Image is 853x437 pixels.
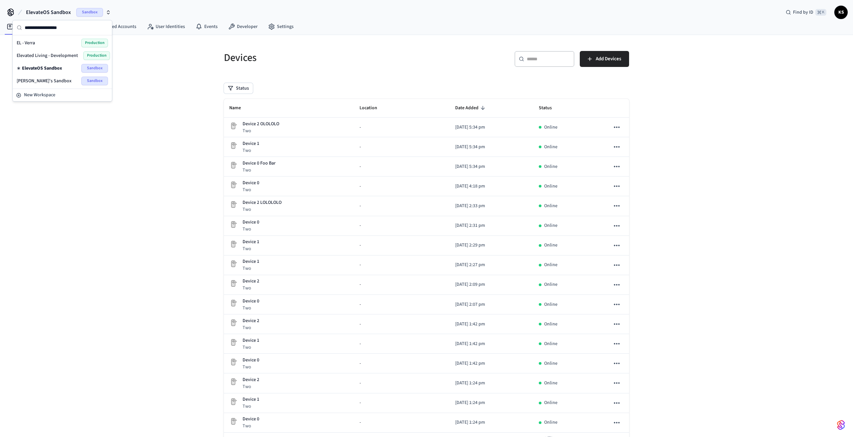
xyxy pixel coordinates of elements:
[243,305,259,311] p: Two
[243,167,276,174] p: Two
[360,103,386,113] span: Location
[24,92,55,99] span: New Workspace
[243,219,259,226] p: Device 0
[455,281,528,288] p: [DATE] 2:09 pm
[243,147,259,154] p: Two
[81,77,108,85] span: Sandbox
[360,261,361,268] span: -
[243,245,259,252] p: Two
[17,52,78,59] span: Elevated Living - Development
[455,222,528,229] p: [DATE] 2:31 pm
[544,419,557,426] p: Online
[455,183,528,190] p: [DATE] 4:18 pm
[76,8,103,17] span: Sandbox
[544,124,557,131] p: Online
[455,103,487,113] span: Date Added
[22,65,62,72] span: ElevateOS Sandbox
[360,144,361,151] span: -
[243,206,282,213] p: Two
[360,360,361,367] span: -
[455,144,528,151] p: [DATE] 5:34 pm
[243,364,259,370] p: Two
[544,321,557,328] p: Online
[360,281,361,288] span: -
[544,242,557,249] p: Online
[229,161,237,169] img: Placeholder Lock Image
[360,242,361,249] span: -
[360,203,361,210] span: -
[243,416,259,423] p: Device 0
[243,140,259,147] p: Device 1
[243,258,259,265] p: Device 1
[544,380,557,387] p: Online
[229,279,237,287] img: Placeholder Lock Image
[544,203,557,210] p: Online
[243,199,282,206] p: Device 2 LOLOLOLO
[243,403,259,410] p: Two
[780,6,832,18] div: Find by ID⌘ K
[229,338,237,346] img: Placeholder Lock Image
[455,261,528,268] p: [DATE] 2:27 pm
[243,285,259,291] p: Two
[243,278,259,285] p: Device 2
[243,317,259,324] p: Device 2
[83,51,110,60] span: Production
[455,380,528,387] p: [DATE] 1:24 pm
[229,103,250,113] span: Name
[835,6,847,18] span: KS
[455,242,528,249] p: [DATE] 2:29 pm
[455,163,528,170] p: [DATE] 5:34 pm
[596,55,621,63] span: Add Devices
[360,124,361,131] span: -
[1,21,36,33] a: Devices
[544,340,557,347] p: Online
[243,396,259,403] p: Device 1
[580,51,629,67] button: Add Devices
[243,423,259,429] p: Two
[229,299,237,307] img: Placeholder Lock Image
[263,21,299,33] a: Settings
[229,220,237,228] img: Placeholder Lock Image
[544,222,557,229] p: Online
[81,39,108,47] span: Production
[224,51,423,65] h5: Devices
[224,83,253,94] button: Status
[360,419,361,426] span: -
[243,383,259,390] p: Two
[229,240,237,248] img: Placeholder Lock Image
[360,222,361,229] span: -
[455,419,528,426] p: [DATE] 1:24 pm
[223,21,263,33] a: Developer
[229,358,237,366] img: Placeholder Lock Image
[229,319,237,327] img: Placeholder Lock Image
[544,281,557,288] p: Online
[229,181,237,189] img: Placeholder Lock Image
[243,180,259,187] p: Device 0
[455,399,528,406] p: [DATE] 1:24 pm
[360,183,361,190] span: -
[243,337,259,344] p: Device 1
[229,378,237,386] img: Placeholder Lock Image
[539,103,560,113] span: Status
[544,301,557,308] p: Online
[834,6,848,19] button: KS
[243,121,279,128] p: Device 2 OLOLOLO
[544,360,557,367] p: Online
[13,35,112,89] div: Suggestions
[360,340,361,347] span: -
[229,122,237,130] img: Placeholder Lock Image
[455,301,528,308] p: [DATE] 2:07 pm
[793,9,813,16] span: Find by ID
[229,260,237,268] img: Placeholder Lock Image
[243,357,259,364] p: Device 0
[243,298,259,305] p: Device 0
[455,124,528,131] p: [DATE] 5:34 pm
[243,226,259,232] p: Two
[544,261,557,268] p: Online
[455,203,528,210] p: [DATE] 2:33 pm
[243,187,259,193] p: Two
[243,160,276,167] p: Device 0 Foo Bar
[544,183,557,190] p: Online
[360,380,361,387] span: -
[360,163,361,170] span: -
